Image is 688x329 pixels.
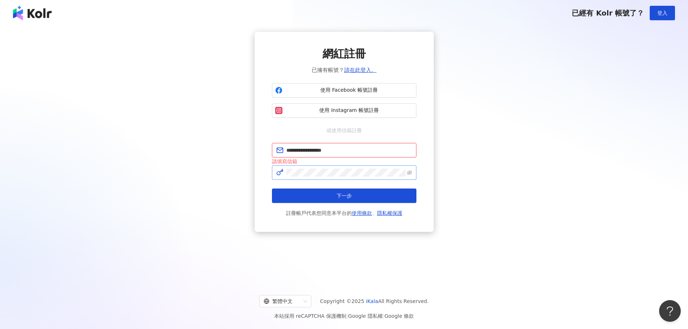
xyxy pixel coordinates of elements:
[352,210,372,216] a: 使用條款
[344,67,377,73] a: 請在此登入。
[384,313,414,319] a: Google 條款
[312,66,377,74] span: 已擁有帳號？
[320,297,429,306] span: Copyright © 2025 All Rights Reserved.
[272,103,416,118] button: 使用 Instagram 帳號註冊
[377,210,402,216] a: 隱私權保護
[572,9,644,17] span: 已經有 Kolr 帳號了？
[272,83,416,98] button: 使用 Facebook 帳號註冊
[286,209,402,217] span: 註冊帳戶代表您同意本平台的 、
[13,6,52,20] img: logo
[346,313,348,319] span: |
[657,10,667,16] span: 登入
[323,46,366,61] span: 網紅註冊
[274,312,414,320] span: 本站採用 reCAPTCHA 保護機制
[264,295,300,307] div: 繁體中文
[337,193,352,199] span: 下一步
[272,189,416,203] button: 下一步
[285,107,413,114] span: 使用 Instagram 帳號註冊
[366,298,378,304] a: iKala
[348,313,383,319] a: Google 隱私權
[285,87,413,94] span: 使用 Facebook 帳號註冊
[383,313,385,319] span: |
[272,157,416,165] div: 請填寫信箱
[407,170,412,175] span: eye-invisible
[659,300,681,322] iframe: Help Scout Beacon - Open
[321,126,367,134] span: 或使用信箱註冊
[650,6,675,20] button: 登入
